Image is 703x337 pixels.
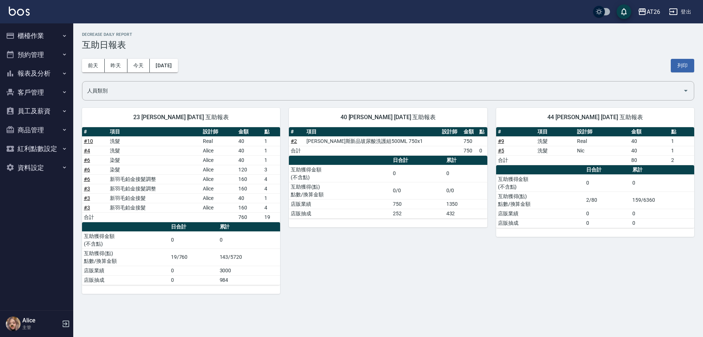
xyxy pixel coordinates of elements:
[391,209,444,218] td: 252
[391,182,444,199] td: 0/0
[631,192,694,209] td: 159/6360
[105,59,127,72] button: 昨天
[82,275,169,285] td: 店販抽成
[201,184,237,193] td: Alice
[263,184,280,193] td: 4
[263,165,280,174] td: 3
[108,203,201,212] td: 新羽毛鉑金接髮
[237,146,263,155] td: 40
[82,127,108,137] th: #
[496,155,536,165] td: 合計
[169,249,218,266] td: 19/760
[391,165,444,182] td: 0
[201,193,237,203] td: Alice
[477,127,487,137] th: 點
[671,59,694,72] button: 列印
[536,127,575,137] th: 項目
[445,156,487,165] th: 累計
[169,222,218,232] th: 日合計
[3,64,70,83] button: 報表及分析
[462,146,477,155] td: 750
[498,138,504,144] a: #9
[669,146,694,155] td: 1
[84,176,90,182] a: #6
[263,146,280,155] td: 1
[169,231,218,249] td: 0
[108,136,201,146] td: 洗髮
[445,199,487,209] td: 1350
[575,146,629,155] td: Nic
[82,222,280,285] table: a dense table
[496,165,694,228] table: a dense table
[631,174,694,192] td: 0
[263,193,280,203] td: 1
[263,203,280,212] td: 4
[6,317,21,331] img: Person
[237,174,263,184] td: 160
[82,212,108,222] td: 合計
[669,136,694,146] td: 1
[108,193,201,203] td: 新羽毛鉑金接髮
[108,165,201,174] td: 染髮
[84,167,90,173] a: #6
[631,209,694,218] td: 0
[82,127,280,222] table: a dense table
[82,40,694,50] h3: 互助日報表
[631,218,694,228] td: 0
[108,146,201,155] td: 洗髮
[289,156,487,219] table: a dense table
[445,182,487,199] td: 0/0
[289,127,487,156] table: a dense table
[201,127,237,137] th: 設計師
[150,59,178,72] button: [DATE]
[85,84,680,97] input: 人員名稱
[3,26,70,45] button: 櫃檯作業
[496,218,585,228] td: 店販抽成
[263,155,280,165] td: 1
[82,266,169,275] td: 店販業績
[462,127,477,137] th: 金額
[218,249,280,266] td: 143/5720
[84,205,90,211] a: #3
[84,186,90,192] a: #3
[291,138,297,144] a: #2
[218,222,280,232] th: 累計
[575,127,629,137] th: 設計師
[237,212,263,222] td: 760
[237,155,263,165] td: 40
[629,155,669,165] td: 80
[237,127,263,137] th: 金額
[263,174,280,184] td: 4
[237,184,263,193] td: 160
[305,136,440,146] td: [PERSON_NAME]斯新品玻尿酸洗護組500ML 750x1
[84,195,90,201] a: #3
[575,136,629,146] td: Real
[84,157,90,163] a: #6
[440,127,462,137] th: 設計師
[237,165,263,174] td: 120
[201,136,237,146] td: Real
[201,174,237,184] td: Alice
[496,209,585,218] td: 店販業績
[218,275,280,285] td: 984
[201,165,237,174] td: Alice
[84,148,90,154] a: #4
[584,209,631,218] td: 0
[201,203,237,212] td: Alice
[3,102,70,121] button: 員工及薪資
[629,127,669,137] th: 金額
[289,182,391,199] td: 互助獲得(點) 點數/換算金額
[82,249,169,266] td: 互助獲得(點) 點數/換算金額
[3,83,70,102] button: 客戶管理
[666,5,694,19] button: 登出
[584,192,631,209] td: 2/80
[584,218,631,228] td: 0
[3,158,70,177] button: 資料設定
[445,165,487,182] td: 0
[629,136,669,146] td: 40
[201,146,237,155] td: Alice
[289,209,391,218] td: 店販抽成
[298,114,478,121] span: 40 [PERSON_NAME] [DATE] 互助報表
[289,199,391,209] td: 店販業績
[289,146,305,155] td: 合計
